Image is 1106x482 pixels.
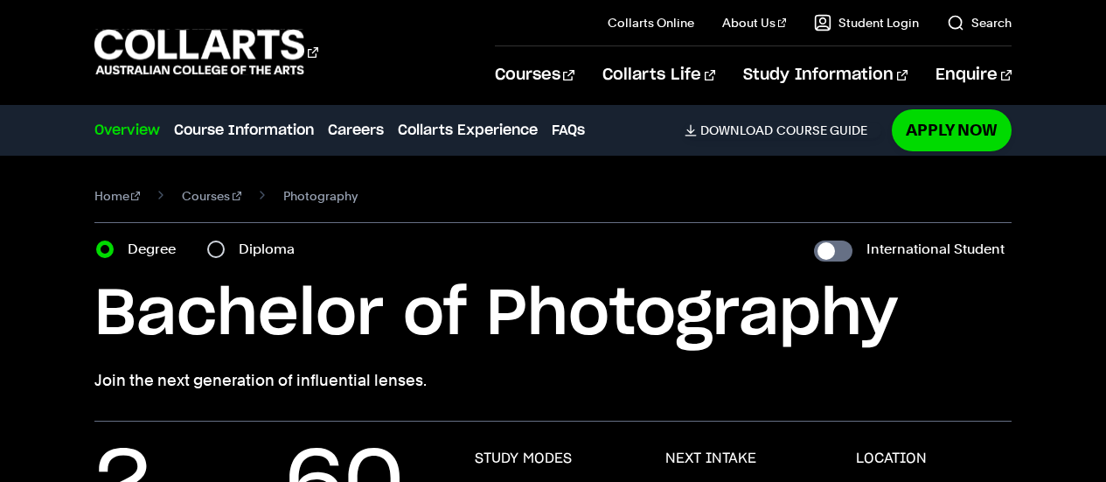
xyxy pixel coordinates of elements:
label: Diploma [239,237,305,262]
a: Enquire [936,46,1012,104]
a: Collarts Experience [398,120,538,141]
a: Courses [182,184,241,208]
label: Degree [128,237,186,262]
a: FAQs [552,120,585,141]
a: Course Information [174,120,314,141]
a: Careers [328,120,384,141]
a: Home [94,184,141,208]
a: About Us [722,14,787,31]
p: Join the next generation of influential lenses. [94,368,1012,393]
a: Collarts Online [608,14,694,31]
a: Study Information [743,46,908,104]
span: Photography [283,184,358,208]
h3: LOCATION [856,450,927,467]
span: Download [700,122,773,138]
label: International Student [866,237,1005,262]
a: Apply Now [892,109,1012,150]
a: Overview [94,120,160,141]
div: Go to homepage [94,27,318,77]
h3: STUDY MODES [475,450,572,467]
a: DownloadCourse Guide [685,122,881,138]
h3: NEXT INTAKE [665,450,756,467]
a: Collarts Life [602,46,715,104]
a: Search [947,14,1012,31]
a: Student Login [814,14,919,31]
a: Courses [495,46,574,104]
h1: Bachelor of Photography [94,276,1012,354]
